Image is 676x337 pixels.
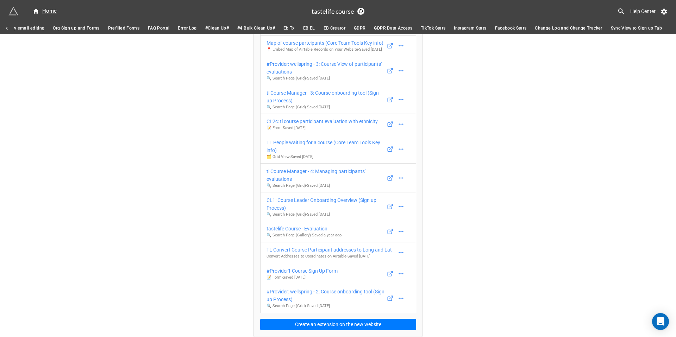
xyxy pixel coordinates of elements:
[267,246,392,254] div: TL Convert Course Participant addresses to Long and Lat
[283,25,295,32] span: Eb Tx
[32,7,57,15] div: Home
[260,56,416,85] a: #Provider: wellspring - 3: Course View of participants' evaluations🔍 Search Page (Grid)-Saved [DATE]
[8,6,18,16] img: miniextensions-icon.73ae0678.png
[260,114,416,135] a: CL2c: tl course participant evaluation with ethnicity📝 Form-Saved [DATE]
[260,221,416,242] a: tastelife Course - Evaluation🔍 Search Page (Gallery)-Saved a year ago
[267,89,385,104] div: tl Course Manager - 3: Course onboarding tool (Sign up Process)
[267,267,338,275] div: #Provider1 Course Sign Up Form
[267,233,342,238] p: 🔍 Search Page (Gallery) - Saved a year ago
[28,7,61,15] a: Home
[324,25,346,32] span: EB Creator
[611,25,666,32] span: Sync View to Sign up Table
[267,167,385,183] div: tl Course Manager - 4: Managing participants' evaluations
[374,25,412,32] span: GDPR Data Access
[53,25,99,32] span: Org Sign up and Forms
[625,5,661,18] a: Help Center
[178,25,196,32] span: Error Log
[260,263,416,284] a: #Provider1 Course Sign Up Form📝 Form-Saved [DATE]
[267,225,342,233] div: tastelife Course - Evaluation
[267,275,338,280] p: 📝 Form - Saved [DATE]
[652,313,669,330] div: Open Intercom Messenger
[260,319,416,331] button: Create an extension on the new website
[260,35,416,57] a: Map of course partcipants (Core Team Tools Key info)📍 Embed Map of Airtable Records on Your Websi...
[260,192,416,221] a: CL1: Course Leader Onboarding Overview (Sign up Process)🔍 Search Page (Grid)-Saved [DATE]
[267,196,385,212] div: CL1: Course Leader Onboarding Overview (Sign up Process)
[495,25,527,32] span: Facebook Stats
[108,25,139,32] span: Prefilled Forms
[267,288,385,303] div: #Provider: wellspring - 2: Course onboarding tool (Sign up Process)
[237,25,275,32] span: #4 Bulk Clean Up#
[267,154,385,160] p: 🗂️ Grid View - Saved [DATE]
[267,183,385,189] p: 🔍 Search Page (Grid) - Saved [DATE]
[454,25,486,32] span: Instagram Stats
[535,25,602,32] span: Change Log and Change Tracker
[260,284,416,313] a: #Provider: wellspring - 2: Course onboarding tool (Sign up Process)🔍 Search Page (Grid)-Saved [DATE]
[205,25,229,32] span: #Clean Up#
[267,60,385,76] div: #Provider: wellspring - 3: Course View of participants' evaluations
[267,76,385,81] p: 🔍 Search Page (Grid) - Saved [DATE]
[2,25,44,32] span: Survey email editing
[303,25,315,32] span: EB EL
[267,254,392,259] p: Convert Addresses to Coordinates on Airtable - Saved [DATE]
[260,242,416,263] a: TL Convert Course Participant addresses to Long and LatConvert Addresses to Coordinates on Airtab...
[267,47,383,52] p: 📍 Embed Map of Airtable Records on Your Website - Saved [DATE]
[260,163,416,192] a: tl Course Manager - 4: Managing participants' evaluations🔍 Search Page (Grid)-Saved [DATE]
[312,8,354,14] h3: tastelife course
[267,125,378,131] p: 📝 Form - Saved [DATE]
[260,135,416,164] a: TL People waiting for a course (Core Team Tools Key info)🗂️ Grid View-Saved [DATE]
[267,104,385,110] p: 🔍 Search Page (Grid) - Saved [DATE]
[267,117,378,125] div: CL2c: tl course participant evaluation with ethnicity
[354,25,365,32] span: GDPR
[267,303,385,309] p: 🔍 Search Page (Grid) - Saved [DATE]
[260,85,416,114] a: tl Course Manager - 3: Course onboarding tool (Sign up Process)🔍 Search Page (Grid)-Saved [DATE]
[421,25,445,32] span: TikTok Stats
[148,25,170,32] span: FAQ Portal
[267,39,383,47] div: Map of course partcipants (Core Team Tools Key info)
[267,139,385,154] div: TL People waiting for a course (Core Team Tools Key info)
[267,212,385,217] p: 🔍 Search Page (Grid) - Saved [DATE]
[357,8,364,15] a: Sync Base Structure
